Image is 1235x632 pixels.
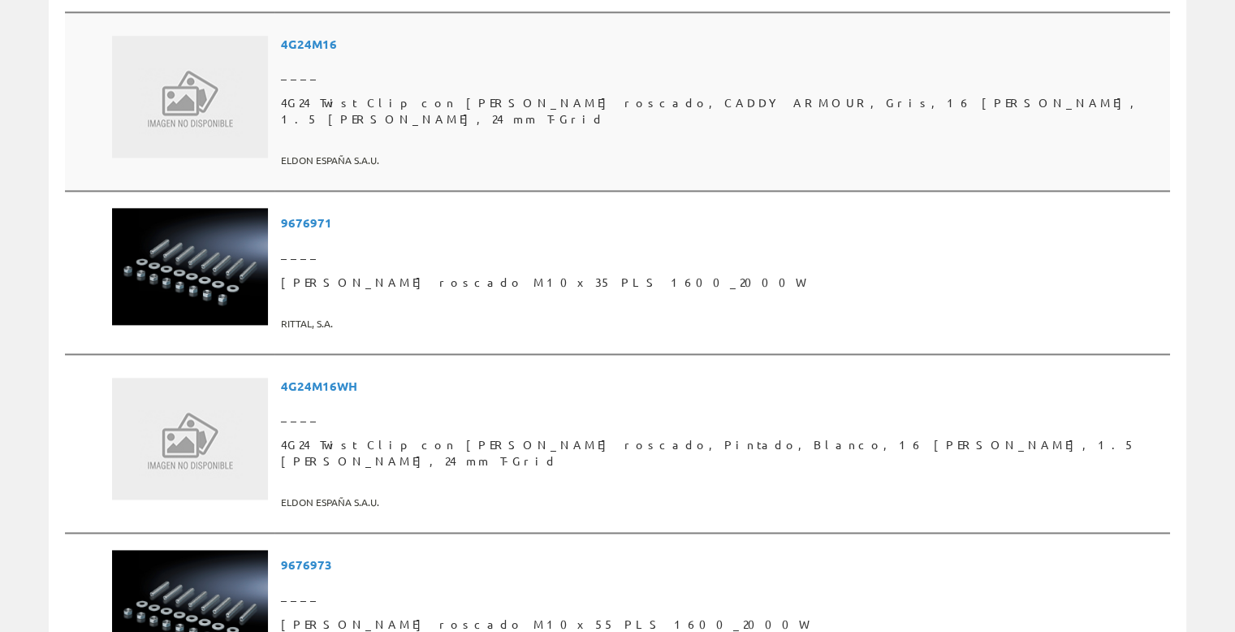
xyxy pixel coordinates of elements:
[281,489,1164,516] span: ELDON ESPAÑA S.A.U.
[281,401,1164,431] span: ____
[281,147,1164,174] span: ELDON ESPAÑA S.A.U.
[281,550,1164,580] span: 9676973
[112,208,268,325] img: Foto artículo Perno roscado M10x35 PLS 1600_2000W (192x144)
[112,378,268,500] img: Sin Imagen Disponible
[281,581,1164,610] span: ____
[281,239,1164,268] span: ____
[281,431,1164,476] span: 4G24 Twist Clip con [PERSON_NAME] roscado, Pintado, Blanco, 16 [PERSON_NAME], 1.5 [PERSON_NAME], ...
[281,371,1164,401] span: 4G24M16WH
[281,310,1164,337] span: RITTAL, S.A.
[112,36,268,158] img: Sin Imagen Disponible
[281,29,1164,59] span: 4G24M16
[281,268,1164,297] span: [PERSON_NAME] roscado M10x35 PLS 1600_2000W
[281,208,1164,238] span: 9676971
[281,89,1164,134] span: 4G24 Twist Clip con [PERSON_NAME] roscado, CADDY ARMOUR, Gris, 16 [PERSON_NAME], 1.5 [PERSON_NAME...
[281,59,1164,89] span: ____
